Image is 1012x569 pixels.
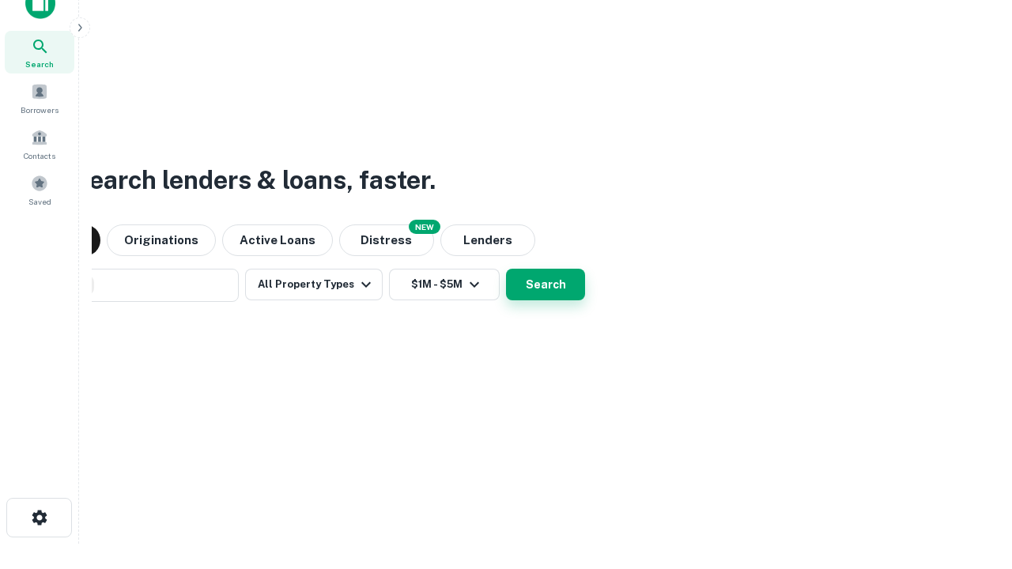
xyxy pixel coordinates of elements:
a: Search [5,31,74,73]
button: Lenders [440,224,535,256]
a: Contacts [5,122,74,165]
button: All Property Types [245,269,383,300]
h3: Search lenders & loans, faster. [72,161,436,199]
span: Borrowers [21,104,59,116]
button: $1M - $5M [389,269,500,300]
span: Saved [28,195,51,208]
button: Originations [107,224,216,256]
button: Active Loans [222,224,333,256]
button: Search distressed loans with lien and other non-mortgage details. [339,224,434,256]
a: Borrowers [5,77,74,119]
div: NEW [409,220,440,234]
span: Search [25,58,54,70]
a: Saved [5,168,74,211]
button: Search [506,269,585,300]
span: Contacts [24,149,55,162]
iframe: Chat Widget [933,443,1012,518]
